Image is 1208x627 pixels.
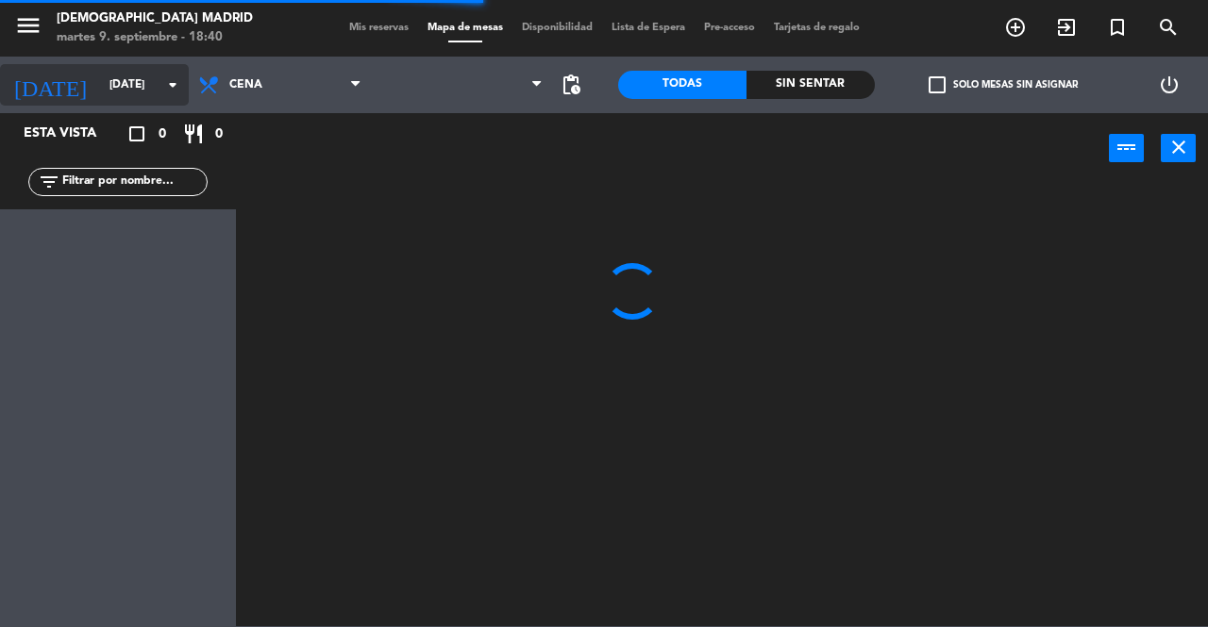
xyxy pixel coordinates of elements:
[512,23,602,33] span: Disponibilidad
[229,78,262,91] span: Cena
[695,23,764,33] span: Pre-acceso
[560,74,582,96] span: pending_actions
[1158,74,1181,96] i: power_settings_new
[764,23,869,33] span: Tarjetas de regalo
[60,172,207,192] input: Filtrar por nombre...
[14,11,42,46] button: menu
[340,23,418,33] span: Mis reservas
[1167,136,1190,158] i: close
[1161,134,1196,162] button: close
[14,11,42,40] i: menu
[418,23,512,33] span: Mapa de mesas
[215,124,223,145] span: 0
[1109,134,1144,162] button: power_input
[929,76,946,93] span: check_box_outline_blank
[1157,16,1180,39] i: search
[38,171,60,193] i: filter_list
[929,76,1078,93] label: Solo mesas sin asignar
[1055,16,1078,39] i: exit_to_app
[747,71,875,99] div: Sin sentar
[1004,16,1027,39] i: add_circle_outline
[1106,16,1129,39] i: turned_in_not
[602,23,695,33] span: Lista de Espera
[9,123,136,145] div: Esta vista
[159,124,166,145] span: 0
[182,123,205,145] i: restaurant
[1116,136,1138,158] i: power_input
[161,74,184,96] i: arrow_drop_down
[57,9,253,28] div: [DEMOGRAPHIC_DATA] Madrid
[618,71,747,99] div: Todas
[57,28,253,47] div: martes 9. septiembre - 18:40
[126,123,148,145] i: crop_square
